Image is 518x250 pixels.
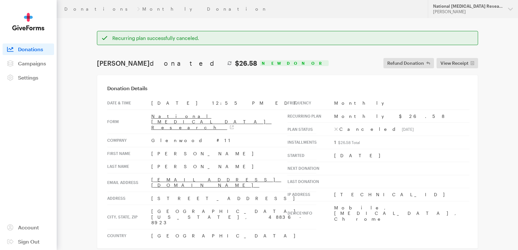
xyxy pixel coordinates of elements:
a: View Receipt [437,58,478,68]
td: Mobile, [MEDICAL_DATA], Chrome [334,201,469,225]
td: Glenwood #11 [151,134,316,147]
span: Refund Donation [387,59,424,67]
th: Email address [107,173,151,192]
th: Last Name [107,160,151,173]
td: [PERSON_NAME] [151,147,316,160]
h3: Donation Details [107,85,468,91]
th: Device info [287,201,334,225]
th: First Name [107,147,151,160]
td: [TECHNICAL_ID] [334,188,469,201]
a: Sign Out [3,236,54,247]
a: Campaigns [3,58,54,69]
a: Account [3,222,54,233]
div: Recurring plan successfully canceled. [112,35,473,41]
span: Settings [18,74,38,81]
span: Sign Out [18,238,40,245]
span: donated [150,59,224,67]
a: Donations [64,6,135,12]
th: City, state, zip [107,205,151,229]
a: Donations [3,43,54,55]
span: Campaigns [18,60,46,66]
td: [DATE] 12:55 PM EDT [151,97,316,110]
th: Recurring Plan [287,110,334,123]
th: Date & time [107,97,151,110]
td: Monthly $26.58 [334,110,469,123]
th: Address [107,192,151,205]
td: [GEOGRAPHIC_DATA], [US_STATE], 48836-8923 [151,205,316,229]
td: [DATE] [334,149,469,162]
span: Account [18,224,39,230]
th: Next donation [287,162,334,175]
td: [GEOGRAPHIC_DATA] [151,229,316,242]
th: Started [287,149,334,162]
th: Company [107,134,151,147]
sub: [DATE] [402,127,414,131]
td: [STREET_ADDRESS] [151,192,316,205]
div: New Donor [260,60,329,66]
button: Refund Donation [383,58,434,68]
div: National [MEDICAL_DATA] Research [433,4,503,9]
th: IP address [287,188,334,201]
a: [EMAIL_ADDRESS][DOMAIN_NAME] [151,177,281,188]
td: Monthly [334,97,469,110]
span: View Receipt [440,59,468,67]
th: Plan Status [287,123,334,136]
a: Settings [3,72,54,83]
th: Frequency [287,97,334,110]
th: Last donation [287,175,334,188]
th: Form [107,110,151,134]
strong: $26.58 [235,59,257,67]
a: National [MEDICAL_DATA] Research [151,113,272,130]
img: GiveForms [12,13,44,31]
td: Canceled [334,123,469,136]
th: Country [107,229,151,242]
td: 1 [334,136,469,149]
th: Installments [287,136,334,149]
sub: $26.58 Total [338,140,360,145]
span: Donations [18,46,43,52]
h1: [PERSON_NAME] [97,59,257,67]
td: [PERSON_NAME] [151,160,316,173]
div: [PERSON_NAME] [433,9,503,14]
